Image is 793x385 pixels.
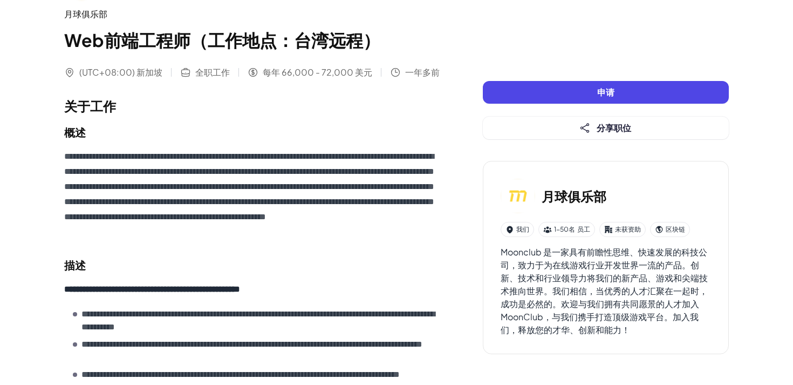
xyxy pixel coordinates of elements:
font: Moonclub 是一家具有前瞻性思维、快速发展的科技公司，致力于为在线游戏行业开发世界一流的产品。创新、技术和行业领导力将我们的新产品、游戏和尖端技术推向世界。我们相信，当优秀的人才汇聚在一起... [501,246,708,335]
button: 申请 [483,81,729,104]
font: Web前端工程师（工作地点：台湾远程） [64,29,380,51]
font: 一年多前 [405,66,440,78]
button: 分享职位 [483,117,729,139]
font: (UTC+08:00) 新加坡 [79,66,162,78]
font: 概述 [64,125,86,139]
font: 每年 66,000 - 72,000 美元 [263,66,372,78]
font: 1-50名 [554,225,575,233]
font: 未获资助 [615,225,641,233]
font: 月球俱乐部 [64,8,107,19]
font: 分享职位 [597,122,631,133]
font: 月球俱乐部 [542,188,606,204]
font: 我们 [516,225,529,233]
font: 全职工作 [195,66,230,78]
img: 莫 [501,179,535,213]
font: 员工 [577,225,590,233]
font: 描述 [64,258,86,272]
font: 申请 [597,86,614,98]
font: 关于工作 [64,98,116,114]
font: 区块链 [666,225,685,233]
